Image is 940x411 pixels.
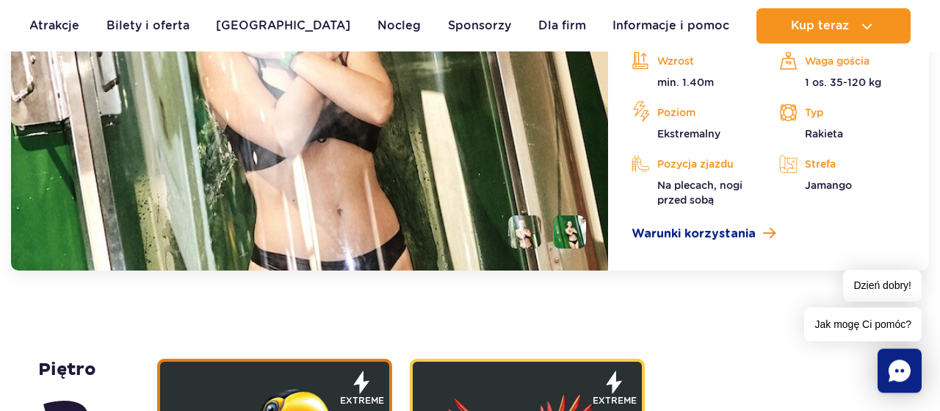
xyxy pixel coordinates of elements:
span: Kup teraz [791,19,849,32]
p: Jamango [779,178,905,193]
a: Bilety i oferta [106,8,189,43]
a: Dla firm [538,8,586,43]
p: Pozycja zjazdu [632,153,758,175]
p: Typ [779,101,905,124]
a: Sponsorzy [448,8,511,43]
p: min. 1.40m [632,75,758,90]
span: extreme [340,394,384,407]
p: Wzrost [632,50,758,72]
a: Nocleg [377,8,421,43]
span: extreme [593,394,637,407]
a: Atrakcje [29,8,79,43]
p: Rakieta [779,126,905,141]
span: Warunki korzystania [632,225,756,243]
p: Poziom [632,101,758,124]
p: Na plecach, nogi przed sobą [632,178,758,207]
a: Warunki korzystania [632,225,906,243]
p: Waga gościa [779,50,905,72]
p: Strefa [779,153,905,175]
div: Chat [878,349,922,393]
p: Ekstremalny [632,126,758,141]
p: 1 os. 35-120 kg [779,75,905,90]
span: Dzień dobry! [843,270,922,301]
button: Kup teraz [756,8,911,43]
a: [GEOGRAPHIC_DATA] [216,8,350,43]
span: Jak mogę Ci pomóc? [804,307,922,341]
a: Informacje i pomoc [612,8,729,43]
